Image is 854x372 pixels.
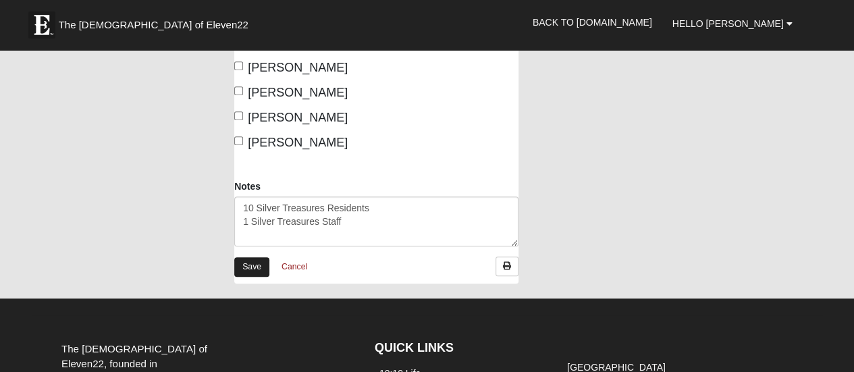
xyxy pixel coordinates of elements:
a: Web cache enabled [294,354,302,368]
input: [PERSON_NAME] [234,86,243,95]
a: Save [234,257,269,277]
span: [PERSON_NAME] [248,136,348,149]
span: The [DEMOGRAPHIC_DATA] of Eleven22 [59,18,248,32]
h4: QUICK LINKS [375,341,542,356]
a: Print Attendance Roster [496,257,518,276]
a: Hello [PERSON_NAME] [662,7,803,41]
span: ViewState Size: 12 KB [110,356,199,368]
span: [PERSON_NAME] [248,111,348,124]
a: Cancel [273,257,316,277]
span: [PERSON_NAME] [248,86,348,99]
span: Hello [PERSON_NAME] [672,18,784,29]
span: [PERSON_NAME] [248,61,348,74]
input: [PERSON_NAME] [234,61,243,70]
input: [PERSON_NAME] [234,111,243,120]
img: Eleven22 logo [28,11,55,38]
span: HTML Size: 95 KB [209,356,284,368]
a: Page Load Time: 0.25s [13,357,96,367]
a: The [DEMOGRAPHIC_DATA] of Eleven22 [22,5,292,38]
a: Page Properties (Alt+P) [821,348,845,368]
input: [PERSON_NAME] [234,136,243,145]
label: Notes [234,180,261,193]
a: Back to [DOMAIN_NAME] [523,5,662,39]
